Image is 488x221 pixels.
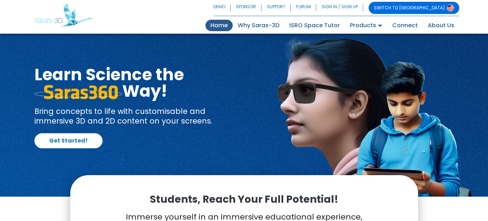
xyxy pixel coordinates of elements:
a: Connect [387,20,423,31]
a: ISRO Space Tutor [284,20,345,31]
img: Saras 3D [34,4,93,27]
h1: Learn Science the Way! [34,66,239,99]
a: SPONSOR [231,2,261,14]
img: saras 360 [34,85,122,99]
p: Bring concepts to life with customisable and immersive 3D and 2D content on your screens. [34,106,239,126]
img: Switch to USA [447,4,454,11]
a: Get Started! [34,133,103,148]
a: SIGN IN / SIGN UP [316,2,363,14]
a: About Us [423,20,459,31]
p: Students, Reach Your Full Potential! [88,193,400,206]
a: SUPPORT [261,2,291,14]
a: Home [205,20,233,31]
a: FORUM [291,2,316,14]
a: Why Saras-3D [233,20,284,31]
a: Products [345,20,387,31]
a: SWITCH TO [GEOGRAPHIC_DATA] [369,2,459,14]
a: DEMO [213,2,231,14]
